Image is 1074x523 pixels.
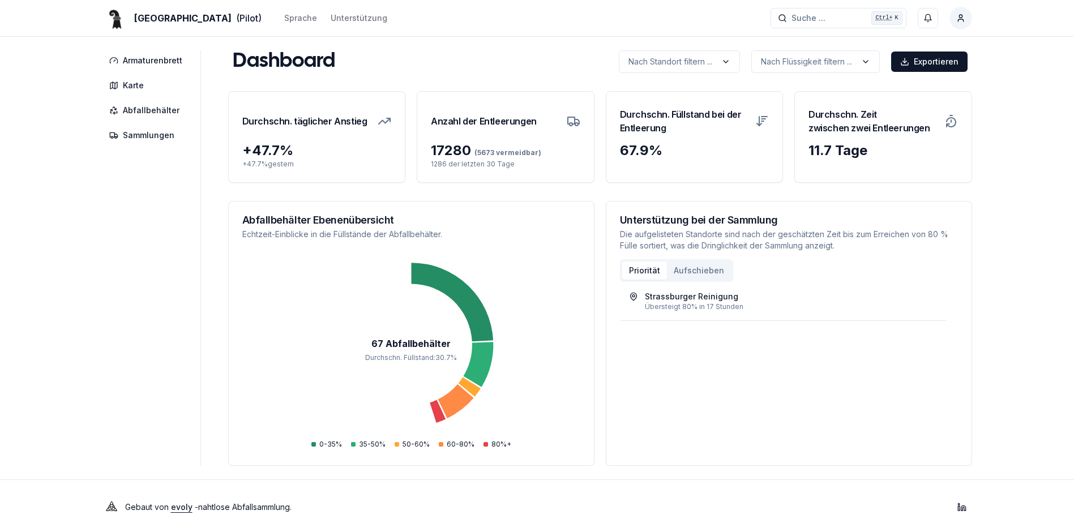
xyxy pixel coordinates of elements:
a: Abfallbehälter [102,100,194,121]
p: Nach Standort filtern ... [628,56,712,67]
p: Echtzeit-Einblicke in die Füllstände der Abfallbehälter. [242,229,580,240]
span: Suche ... [791,12,825,24]
tspan: Durchschn. Füllstand : 30.7 % [365,353,457,362]
h3: Durchschn. Füllstand bei der Entleerung [620,105,749,137]
p: Die aufgelisteten Standorte sind nach der geschätzten Zeit bis zum Erreichen von 80 % Fülle sorti... [620,229,958,251]
button: Exportieren [891,52,968,72]
h3: Anzahl der Entleerungen [431,105,537,137]
span: Sammlungen [123,130,174,141]
button: Suche ...Ctrl+K [771,8,906,28]
span: Armaturenbrett [123,55,182,66]
a: evoly [171,502,192,512]
img: Basel Logo [102,5,130,32]
div: Strassburger Reinigung [645,291,738,302]
button: Priorität [622,261,667,280]
span: Karte [123,80,144,91]
div: 0-35% [311,440,342,449]
p: Nach Flüssigkeit filtern ... [761,56,852,67]
img: Evoly Logo [102,498,121,516]
h3: Durchschn. Zeit zwischen zwei Entleerungen [808,105,938,137]
span: Abfallbehälter [123,105,179,116]
span: (5673 vermeidbar) [471,148,541,157]
a: Sammlungen [102,125,194,145]
div: + 47.7 % [242,142,392,160]
a: Karte [102,75,194,96]
div: Sprache [284,12,317,24]
div: 11.7 Tage [808,142,958,160]
button: Aufschieben [667,261,731,280]
a: Strassburger ReinigungÜbersteigt 80% in 17 Stunden [629,291,938,311]
span: [GEOGRAPHIC_DATA] [134,11,232,25]
h3: Unterstützung bei der Sammlung [620,215,958,225]
div: 35-50% [351,440,386,449]
div: 50-60% [395,440,430,449]
a: Unterstützung [331,11,387,25]
button: label [751,50,880,73]
tspan: 67 Abfallbehälter [371,338,451,349]
h3: Abfallbehälter Ebenenübersicht [242,215,580,225]
p: + 47.7 % gestern [242,160,392,169]
div: 60-80% [439,440,474,449]
div: 80%+ [483,440,511,449]
p: 1286 der letzten 30 Tage [431,160,580,169]
div: 67.9 % [620,142,769,160]
p: Gebaut von - nahtlose Abfallsammlung . [125,499,292,515]
button: label [619,50,740,73]
h3: Durchschn. täglicher Anstieg [242,105,367,137]
button: Sprache [284,11,317,25]
h1: Dashboard [233,50,335,73]
div: 17280 [431,142,580,160]
a: Armaturenbrett [102,50,194,71]
a: [GEOGRAPHIC_DATA](Pilot) [102,11,262,25]
div: Übersteigt 80% in 17 Stunden [645,302,938,311]
span: (Pilot) [236,11,262,25]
